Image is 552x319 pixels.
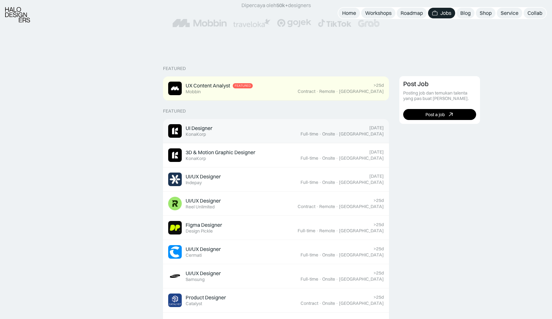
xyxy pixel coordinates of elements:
img: Job Image [168,82,182,95]
div: Jobs [440,10,451,16]
div: Design Pickle [186,228,213,234]
div: [GEOGRAPHIC_DATA] [339,131,384,137]
div: Full-time [301,155,318,161]
div: Samsung [186,277,205,282]
a: Job ImageUI DesignerKonaKorp[DATE]Full-time·Onsite·[GEOGRAPHIC_DATA] [163,119,389,143]
div: · [336,276,338,282]
div: Reel Unlimited [186,204,215,210]
a: Roadmap [397,8,427,18]
div: · [336,228,338,234]
img: Job Image [168,148,182,162]
img: Job Image [168,269,182,283]
div: [GEOGRAPHIC_DATA] [339,204,384,209]
div: · [336,131,338,137]
div: · [316,204,319,209]
a: Job ImageFigma DesignerDesign Pickle>25dFull-time·Remote·[GEOGRAPHIC_DATA] [163,216,389,240]
a: Job ImageProduct DesignerCatalyst>25dContract·Onsite·[GEOGRAPHIC_DATA] [163,288,389,313]
img: Job Image [168,294,182,307]
div: Contract [298,204,315,209]
img: Job Image [168,197,182,210]
div: Collab [527,10,542,16]
img: Job Image [168,173,182,186]
div: Full-time [301,276,318,282]
div: Remote [319,228,335,234]
div: Catalyst [186,301,202,306]
img: Job Image [168,124,182,138]
div: Onsite [322,180,335,185]
a: Job ImageUI/UX DesignerIndepay[DATE]Full-time·Onsite·[GEOGRAPHIC_DATA] [163,167,389,192]
div: · [336,252,338,258]
div: Shop [480,10,492,16]
div: Service [501,10,518,16]
div: >25d [373,198,384,203]
div: UI/UX Designer [186,270,221,277]
div: KonaKorp [186,156,206,161]
div: KonaKorp [186,132,206,137]
div: >25d [373,222,384,227]
div: Figma Designer [186,222,222,228]
div: UI Designer [186,125,212,132]
div: Onsite [322,155,335,161]
img: Job Image [168,221,182,234]
a: Job ImageUI/UX DesignerSamsung>25dFull-time·Onsite·[GEOGRAPHIC_DATA] [163,264,389,288]
div: 3D & Motion Graphic Designer [186,149,255,156]
div: · [336,301,338,306]
div: [DATE] [369,174,384,179]
div: >25d [373,270,384,276]
div: Full-time [298,228,315,234]
img: Job Image [168,245,182,259]
div: [DATE] [369,149,384,155]
div: · [336,204,338,209]
div: · [319,276,322,282]
div: Home [342,10,356,16]
a: Job Image3D & Motion Graphic DesignerKonaKorp[DATE]Full-time·Onsite·[GEOGRAPHIC_DATA] [163,143,389,167]
a: Job ImageUX Content AnalystFeaturedMobbin>25dContract·Remote·[GEOGRAPHIC_DATA] [163,76,389,101]
span: 50k+ [276,2,288,8]
a: Post a job [403,109,476,120]
div: Full-time [301,131,318,137]
div: Post a job [425,112,445,117]
div: Cermati [186,253,202,258]
div: Featured [163,66,186,71]
div: · [316,89,319,94]
div: Contract [298,89,315,94]
div: Indepay [186,180,202,185]
div: [GEOGRAPHIC_DATA] [339,276,384,282]
div: Dipercaya oleh designers [241,2,311,9]
div: · [319,252,322,258]
div: >25d [373,246,384,252]
a: Jobs [428,8,455,18]
div: UX Content Analyst [186,82,230,89]
div: Contract [301,301,318,306]
div: Workshops [365,10,392,16]
a: Service [497,8,522,18]
div: Blog [460,10,471,16]
a: Workshops [361,8,395,18]
div: · [319,301,322,306]
div: Remote [319,204,335,209]
div: Full-time [301,252,318,258]
a: Job ImageUI/UX DesignerCermati>25dFull-time·Onsite·[GEOGRAPHIC_DATA] [163,240,389,264]
div: UI/UX Designer [186,173,221,180]
div: Remote [319,89,335,94]
div: [GEOGRAPHIC_DATA] [339,89,384,94]
div: [GEOGRAPHIC_DATA] [339,228,384,234]
div: Onsite [322,276,335,282]
div: Onsite [322,131,335,137]
div: UI/UX Designer [186,197,221,204]
a: Blog [456,8,475,18]
div: Mobbin [186,89,201,95]
div: >25d [373,83,384,88]
a: Shop [476,8,496,18]
div: [GEOGRAPHIC_DATA] [339,155,384,161]
div: · [336,155,338,161]
div: Onsite [322,252,335,258]
div: [GEOGRAPHIC_DATA] [339,252,384,258]
div: Posting job dan temukan talenta yang pas buat [PERSON_NAME]. [403,90,476,101]
div: >25d [373,294,384,300]
div: Featured [235,84,251,88]
div: [GEOGRAPHIC_DATA] [339,180,384,185]
div: Product Designer [186,294,226,301]
div: · [316,228,319,234]
div: UI/UX Designer [186,246,221,253]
